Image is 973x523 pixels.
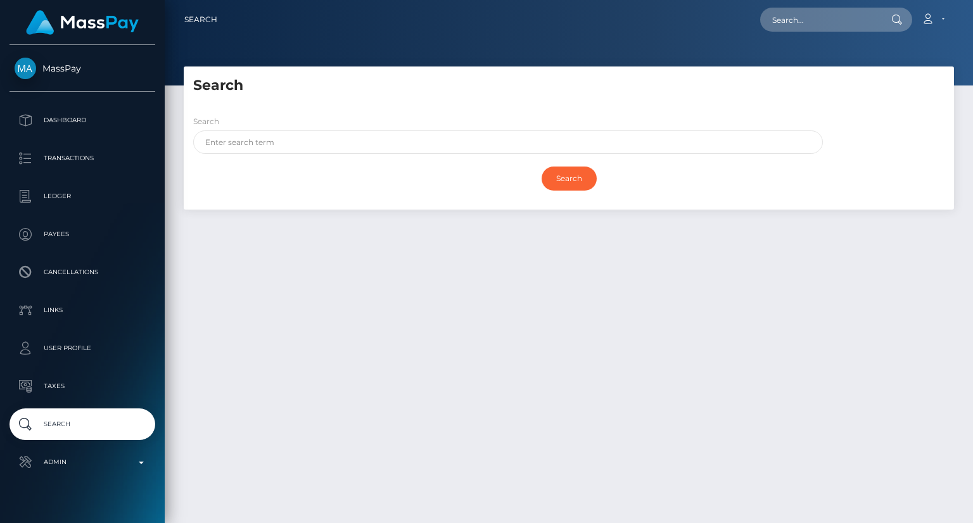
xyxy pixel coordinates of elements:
p: Dashboard [15,111,150,130]
p: Links [15,301,150,320]
a: User Profile [10,332,155,364]
a: Transactions [10,142,155,174]
a: Taxes [10,370,155,402]
p: Search [15,415,150,434]
a: Admin [10,446,155,478]
span: MassPay [10,63,155,74]
p: Admin [15,453,150,472]
label: Search [193,116,219,127]
a: Search [184,6,217,33]
p: Cancellations [15,263,150,282]
p: Taxes [15,377,150,396]
a: Cancellations [10,256,155,288]
a: Links [10,294,155,326]
img: MassPay [15,58,36,79]
p: Payees [15,225,150,244]
a: Ledger [10,180,155,212]
input: Search... [760,8,879,32]
a: Dashboard [10,104,155,136]
input: Enter search term [193,130,823,154]
p: User Profile [15,339,150,358]
a: Payees [10,218,155,250]
p: Ledger [15,187,150,206]
img: MassPay Logo [26,10,139,35]
p: Transactions [15,149,150,168]
a: Search [10,408,155,440]
h5: Search [193,76,944,96]
input: Search [542,167,597,191]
